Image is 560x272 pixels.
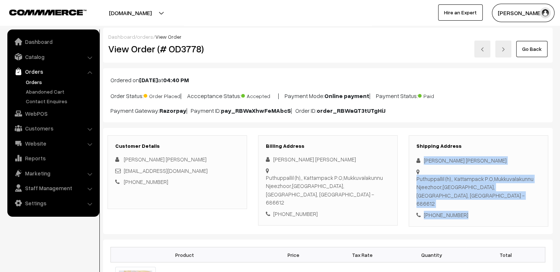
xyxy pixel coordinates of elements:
h3: Customer Details [115,143,239,149]
div: / / [108,33,547,41]
th: Tax Rate [328,247,397,262]
span: View Order [155,34,182,40]
a: Website [9,137,97,150]
h3: Billing Address [266,143,390,149]
button: [DOMAIN_NAME] [83,4,177,22]
b: Online payment [324,92,369,100]
a: Reports [9,151,97,165]
p: Order Status: | Accceptance Status: | Payment Mode: | Payment Status: [110,90,545,100]
a: Go Back [516,41,547,57]
img: left-arrow.png [480,47,485,52]
a: Customers [9,122,97,135]
b: [DATE] [139,76,158,84]
a: Dashboard [108,34,135,40]
button: [PERSON_NAME] [492,4,554,22]
a: Marketing [9,167,97,180]
span: Paid [418,90,455,100]
div: [PERSON_NAME] [PERSON_NAME] [266,155,390,164]
a: Catalog [9,50,97,63]
h2: View Order (# OD3778) [108,43,247,55]
a: Contact Enquires [24,97,97,105]
span: Order Placed [144,90,180,100]
a: Settings [9,196,97,210]
div: Puthuppallil (h),, Kattampack P.O,Mukkuvalakunnu Njeezhoor,[GEOGRAPHIC_DATA], [GEOGRAPHIC_DATA], ... [266,174,390,207]
div: Puthuppallil (h),, Kattampack P.O,Mukkuvalakunnu Njeezhoor,[GEOGRAPHIC_DATA], [GEOGRAPHIC_DATA], ... [416,175,540,208]
a: Staff Management [9,181,97,195]
div: [PERSON_NAME] [PERSON_NAME] [416,156,540,165]
a: Hire an Expert [438,4,483,21]
th: Price [259,247,328,262]
img: COMMMERCE [9,10,87,15]
span: [PERSON_NAME] [PERSON_NAME] [124,156,207,163]
a: WebPOS [9,107,97,120]
b: order_RBWaQT3tUTgHiJ [317,107,385,114]
img: user [540,7,551,18]
div: [PHONE_NUMBER] [416,211,540,219]
th: Total [466,247,545,262]
p: Ordered on at [110,76,545,84]
a: [EMAIL_ADDRESS][DOMAIN_NAME] [124,167,208,174]
a: [PHONE_NUMBER] [124,178,168,185]
a: Orders [9,65,97,78]
h3: Shipping Address [416,143,540,149]
b: pay_RBWaXhwFeMAbcS [221,107,291,114]
a: Dashboard [9,35,97,48]
a: COMMMERCE [9,7,74,16]
a: orders [137,34,153,40]
p: Payment Gateway: | Payment ID: | Order ID: [110,106,545,115]
span: Accepted [241,90,278,100]
b: Razorpay [159,107,186,114]
th: Product [111,247,259,262]
a: Abandoned Cart [24,88,97,95]
th: Quantity [397,247,466,262]
a: Orders [24,78,97,86]
div: [PHONE_NUMBER] [266,210,390,218]
img: right-arrow.png [501,47,506,52]
b: 04:40 PM [163,76,189,84]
